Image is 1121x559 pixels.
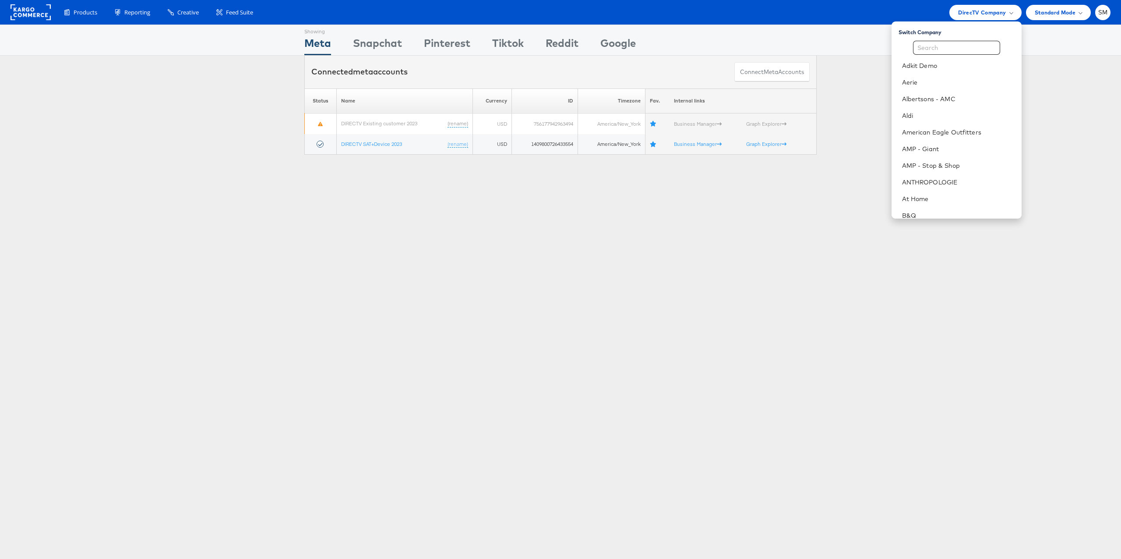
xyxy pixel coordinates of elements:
[472,134,512,155] td: USD
[1035,8,1075,17] span: Standard Mode
[746,141,786,147] a: Graph Explorer
[578,88,645,113] th: Timezone
[902,145,1015,153] a: AMP - Giant
[304,25,331,35] div: Showing
[902,128,1015,137] a: American Eagle Outfitters
[177,8,199,17] span: Creative
[913,41,1000,55] input: Search
[674,141,722,147] a: Business Manager
[764,68,778,76] span: meta
[337,88,473,113] th: Name
[341,120,417,127] a: DIRECTV Existing customer 2023
[902,61,1015,70] a: Adkit Demo
[448,141,468,148] a: (rename)
[124,8,150,17] span: Reporting
[353,35,402,55] div: Snapchat
[546,35,578,55] div: Reddit
[448,120,468,127] a: (rename)
[492,35,524,55] div: Tiktok
[578,113,645,134] td: America/New_York
[353,67,373,77] span: meta
[902,95,1015,103] a: Albertsons - AMC
[674,120,722,127] a: Business Manager
[305,88,337,113] th: Status
[341,141,402,147] a: DIRECTV SAT+Device 2023
[74,8,97,17] span: Products
[902,178,1015,187] a: ANTHROPOLOGIE
[746,120,786,127] a: Graph Explorer
[734,62,810,82] button: ConnectmetaAccounts
[512,134,578,155] td: 1409800726433554
[472,88,512,113] th: Currency
[424,35,470,55] div: Pinterest
[899,25,1022,36] div: Switch Company
[472,113,512,134] td: USD
[311,66,408,78] div: Connected accounts
[902,195,1015,203] a: At Home
[226,8,253,17] span: Feed Suite
[600,35,636,55] div: Google
[512,88,578,113] th: ID
[902,211,1015,220] a: B&Q
[1098,10,1108,15] span: SM
[578,134,645,155] td: America/New_York
[902,111,1015,120] a: Aldi
[902,161,1015,170] a: AMP - Stop & Shop
[902,78,1015,87] a: Aerie
[512,113,578,134] td: 756177942963494
[304,35,331,55] div: Meta
[958,8,1006,17] span: DirecTV Company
